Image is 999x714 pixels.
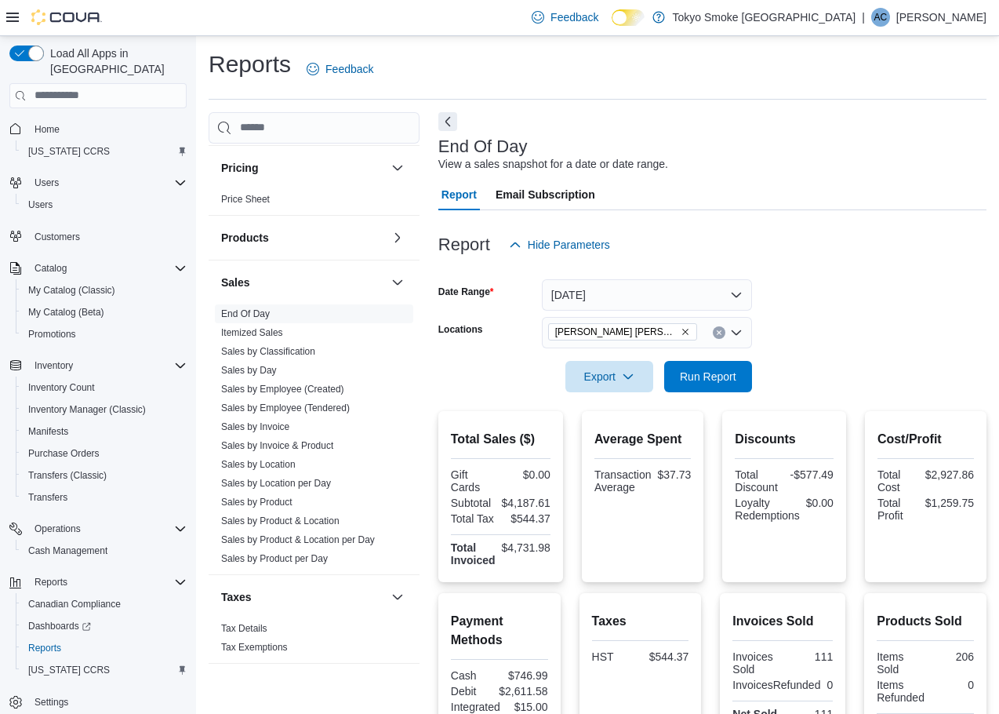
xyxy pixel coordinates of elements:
[22,639,187,658] span: Reports
[16,443,193,464] button: Purchase Orders
[22,303,111,322] a: My Catalog (Beta)
[28,693,74,712] a: Settings
[28,381,95,394] span: Inventory Count
[28,519,87,538] button: Operations
[28,620,91,632] span: Dashboards
[221,326,283,339] span: Itemized Sales
[16,593,193,615] button: Canadian Compliance
[787,468,834,481] div: -$577.49
[388,158,407,177] button: Pricing
[221,622,267,635] span: Tax Details
[438,156,668,173] div: View a sales snapshot for a date or date range.
[931,679,974,691] div: 0
[28,306,104,319] span: My Catalog (Beta)
[28,692,187,712] span: Settings
[643,650,688,663] div: $544.37
[826,679,833,691] div: 0
[22,400,152,419] a: Inventory Manager (Classic)
[22,422,74,441] a: Manifests
[221,308,270,320] span: End Of Day
[221,365,277,376] a: Sales by Day
[22,639,67,658] a: Reports
[680,369,736,384] span: Run Report
[503,512,550,525] div: $544.37
[35,523,81,535] span: Operations
[575,361,644,392] span: Export
[35,123,60,136] span: Home
[221,623,267,634] a: Tax Details
[28,425,68,438] span: Manifests
[871,8,890,27] div: Angela Cain
[22,488,187,507] span: Transfers
[713,326,725,339] button: Clear input
[22,617,97,636] a: Dashboards
[592,650,638,663] div: HST
[22,595,187,614] span: Canadian Compliance
[451,512,498,525] div: Total Tax
[388,228,407,247] button: Products
[22,661,187,679] span: Washington CCRS
[550,9,598,25] span: Feedback
[441,179,477,210] span: Report
[896,8,986,27] p: [PERSON_NAME]
[221,275,250,290] h3: Sales
[28,259,73,278] button: Catalog
[28,284,115,297] span: My Catalog (Classic)
[28,447,100,460] span: Purchase Orders
[221,193,270,206] span: Price Sheet
[35,576,67,588] span: Reports
[3,518,193,540] button: Operations
[3,355,193,377] button: Inventory
[22,378,101,397] a: Inventory Count
[28,228,86,246] a: Customers
[35,359,73,372] span: Inventory
[16,140,193,162] button: [US_STATE] CCRS
[22,466,113,485] a: Transfers (Classic)
[44,46,187,77] span: Load All Apps in [GEOGRAPHIC_DATA]
[22,142,187,161] span: Washington CCRS
[209,619,420,663] div: Taxes
[28,598,121,610] span: Canadian Compliance
[877,612,974,631] h2: Products Sold
[594,468,652,494] div: Transaction Average
[221,477,331,490] span: Sales by Location per Day
[300,53,380,85] a: Feedback
[221,421,289,432] a: Sales by Invoice
[221,345,315,358] span: Sales by Classification
[221,160,385,176] button: Pricing
[438,323,483,336] label: Locations
[221,308,270,319] a: End Of Day
[732,679,820,691] div: InvoicesRefunded
[16,377,193,399] button: Inventory Count
[22,422,187,441] span: Manifests
[35,262,67,275] span: Catalog
[451,541,496,566] strong: Total Invoiced
[925,497,974,509] div: $1,259.75
[555,324,678,340] span: [PERSON_NAME] [PERSON_NAME]
[658,468,692,481] div: $37.73
[22,595,127,614] a: Canadian Compliance
[221,497,292,508] a: Sales by Product
[28,519,187,538] span: Operations
[681,327,690,337] button: Remove Hamilton Rymal from selection in this group
[22,444,187,463] span: Purchase Orders
[525,2,605,33] a: Feedback
[502,541,550,554] div: $4,731.98
[221,458,296,471] span: Sales by Location
[221,440,333,451] a: Sales by Invoice & Product
[16,301,193,323] button: My Catalog (Beta)
[28,120,66,139] a: Home
[28,642,61,654] span: Reports
[503,468,550,481] div: $0.00
[221,384,344,395] a: Sales by Employee (Created)
[3,172,193,194] button: Users
[22,325,82,344] a: Promotions
[528,237,610,253] span: Hide Parameters
[31,9,102,25] img: Cova
[388,273,407,292] button: Sales
[451,685,492,698] div: Debit
[877,650,922,676] div: Items Sold
[221,478,331,489] a: Sales by Location per Day
[874,8,888,27] span: AC
[28,573,74,592] button: Reports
